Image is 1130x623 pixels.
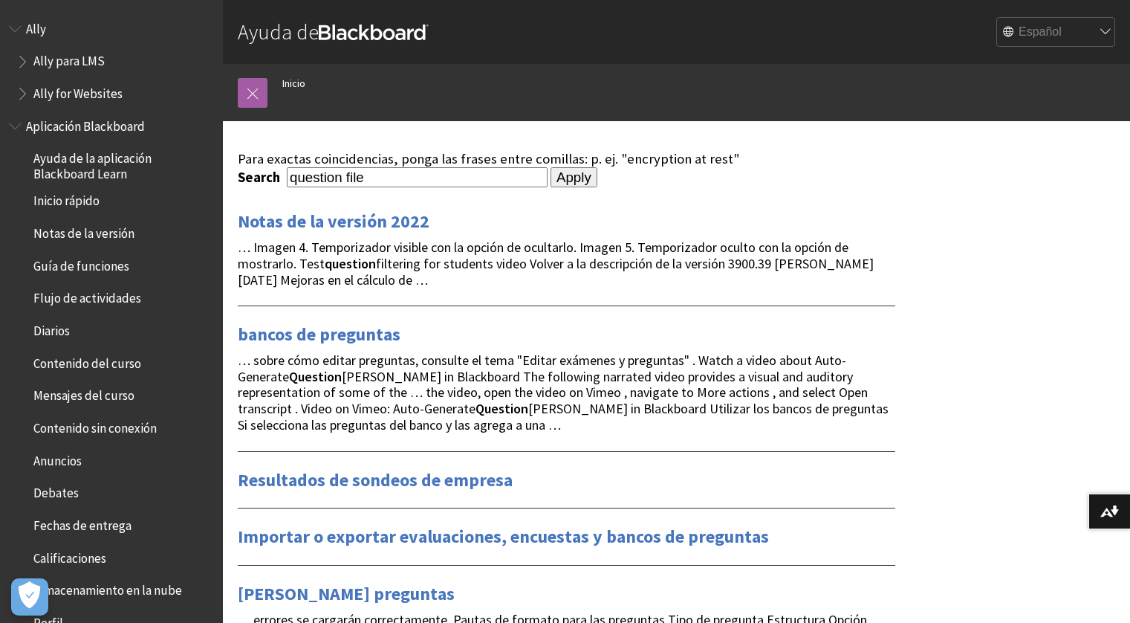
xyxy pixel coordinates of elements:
a: Inicio [282,74,305,93]
label: Search [238,169,284,186]
span: Notas de la versión [33,221,134,241]
span: Aplicación Blackboard [26,114,145,134]
strong: Question [475,400,528,417]
span: Diarios [33,318,70,338]
strong: question [325,255,376,272]
span: … Imagen 4. Temporizador visible con la opción de ocultarlo. Imagen 5. Temporizador oculto con la... [238,239,874,288]
span: Guía de funciones [33,254,129,274]
nav: Book outline for Anthology Ally Help [9,16,214,106]
span: Anuncios [33,448,82,468]
span: Ally for Websites [33,81,123,101]
span: Almacenamiento en la nube [33,578,182,598]
span: Inicio rápido [33,189,100,209]
span: Contenido del curso [33,351,141,371]
div: Para exactas coincidencias, ponga las frases entre comillas: p. ej. "encryption at rest" [238,151,895,167]
span: Ally [26,16,46,36]
a: Importar o exportar evaluaciones, encuestas y bancos de preguntas [238,525,769,549]
select: Site Language Selector [997,18,1116,48]
span: Calificaciones [33,546,106,566]
strong: Blackboard [319,25,429,40]
a: Resultados de sondeos de empresa [238,468,513,492]
strong: Question [289,368,342,385]
a: Ayuda deBlackboard [238,19,429,45]
button: Abrir preferencias [11,578,48,616]
span: Ayuda de la aplicación Blackboard Learn [33,146,212,181]
input: Apply [551,167,597,188]
span: Fechas de entrega [33,513,131,533]
span: Mensajes del curso [33,384,134,404]
a: [PERSON_NAME] preguntas [238,582,455,606]
span: Debates [33,481,79,501]
a: bancos de preguntas [238,323,400,346]
span: Flujo de actividades [33,286,141,306]
a: Notas de la versión 2022 [238,210,429,233]
span: Contenido sin conexión [33,416,157,436]
span: … sobre cómo editar preguntas, consulte el tema "Editar exámenes y preguntas" . Watch a video abo... [238,352,889,433]
span: Ally para LMS [33,49,105,69]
